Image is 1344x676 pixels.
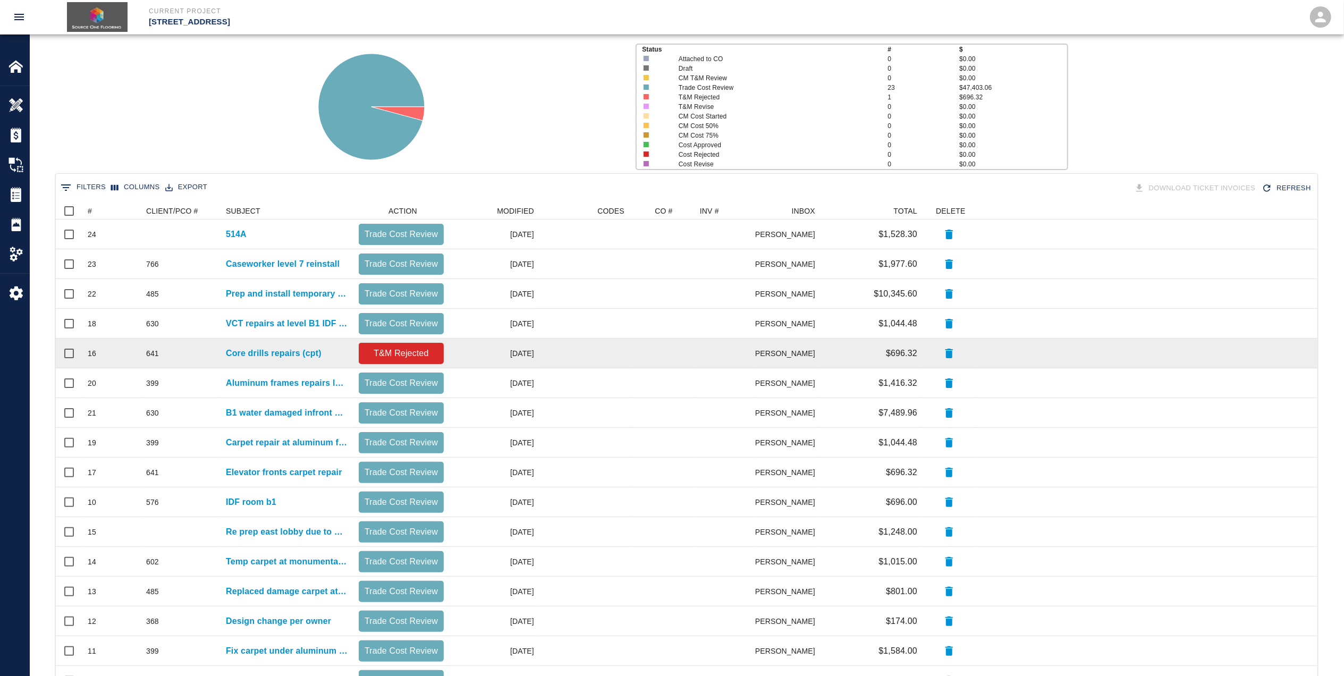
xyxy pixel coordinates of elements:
[226,645,348,657] a: Fix carpet under aluminum frames
[886,585,917,598] p: $801.00
[959,64,1067,73] p: $0.00
[146,497,159,508] div: 576
[497,202,534,219] div: MODIFIED
[959,140,1067,150] p: $0.00
[959,73,1067,83] p: $0.00
[756,487,821,517] div: [PERSON_NAME]
[1260,179,1315,198] button: Refresh
[88,408,96,418] div: 21
[756,249,821,279] div: [PERSON_NAME]
[959,92,1067,102] p: $696.32
[695,202,756,219] div: INV #
[226,288,348,300] p: Prep and install temporary carpet
[756,428,821,458] div: [PERSON_NAME]
[756,636,821,666] div: [PERSON_NAME]
[679,140,867,150] p: Cost Approved
[88,202,92,219] div: #
[146,646,159,656] div: 399
[878,228,917,241] p: $1,528.30
[449,202,539,219] div: MODIFIED
[82,202,141,219] div: #
[887,159,959,169] p: 0
[878,436,917,449] p: $1,044.48
[146,289,159,299] div: 485
[887,64,959,73] p: 0
[449,249,539,279] div: [DATE]
[679,54,867,64] p: Attached to CO
[226,466,342,479] a: Elevator fronts carpet repair
[887,45,959,54] p: #
[141,202,221,219] div: CLIENT/PCO #
[874,288,917,300] p: $10,345.60
[679,83,867,92] p: Trade Cost Review
[878,645,917,657] p: $1,584.00
[878,317,917,330] p: $1,044.48
[886,615,917,628] p: $174.00
[679,64,867,73] p: Draft
[146,467,159,478] div: 641
[226,317,348,330] p: VCT repairs at level B1 IDF room
[146,586,159,597] div: 485
[363,585,439,598] p: Trade Cost Review
[58,179,108,196] button: Show filters
[959,150,1067,159] p: $0.00
[679,159,867,169] p: Cost Revise
[226,347,322,360] p: Core drills repairs (cpt)
[878,377,917,390] p: $1,416.32
[959,112,1067,121] p: $0.00
[756,547,821,577] div: [PERSON_NAME]
[449,309,539,339] div: [DATE]
[88,378,96,388] div: 20
[226,615,331,628] a: Design change per owner
[146,378,159,388] div: 399
[88,586,96,597] div: 13
[226,407,348,419] a: B1 water damaged infront of IDF room
[1132,179,1260,198] div: Tickets download in groups of 15
[679,92,867,102] p: T&M Rejected
[226,436,348,449] a: Carpet repair at aluminum frames
[936,202,965,219] div: DELETE
[449,368,539,398] div: [DATE]
[363,645,439,657] p: Trade Cost Review
[363,615,439,628] p: Trade Cost Review
[756,368,821,398] div: [PERSON_NAME]
[630,202,695,219] div: CO #
[226,555,348,568] p: Temp carpet at monumental stairs
[67,2,128,32] img: Source One Floor
[88,497,96,508] div: 10
[226,377,348,390] p: Aluminum frames repairs level 3
[363,496,439,509] p: Trade Cost Review
[88,616,96,627] div: 12
[363,288,439,300] p: Trade Cost Review
[88,348,96,359] div: 16
[878,555,917,568] p: $1,015.00
[893,202,917,219] div: TOTAL
[88,437,96,448] div: 19
[226,496,276,509] a: IDF room b1
[363,347,439,360] p: T&M Rejected
[353,202,449,219] div: ACTION
[679,102,867,112] p: T&M Revise
[886,496,917,509] p: $696.00
[886,347,917,360] p: $696.32
[449,279,539,309] div: [DATE]
[1291,625,1344,676] iframe: Chat Widget
[923,202,976,219] div: DELETE
[792,202,815,219] div: INBOX
[226,228,247,241] a: 514A
[1260,179,1315,198] div: Refresh the list
[146,408,159,418] div: 630
[756,398,821,428] div: [PERSON_NAME]
[363,258,439,271] p: Trade Cost Review
[887,112,959,121] p: 0
[700,202,719,219] div: INV #
[363,555,439,568] p: Trade Cost Review
[539,202,630,219] div: CODES
[221,202,353,219] div: SUBJECT
[388,202,417,219] div: ACTION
